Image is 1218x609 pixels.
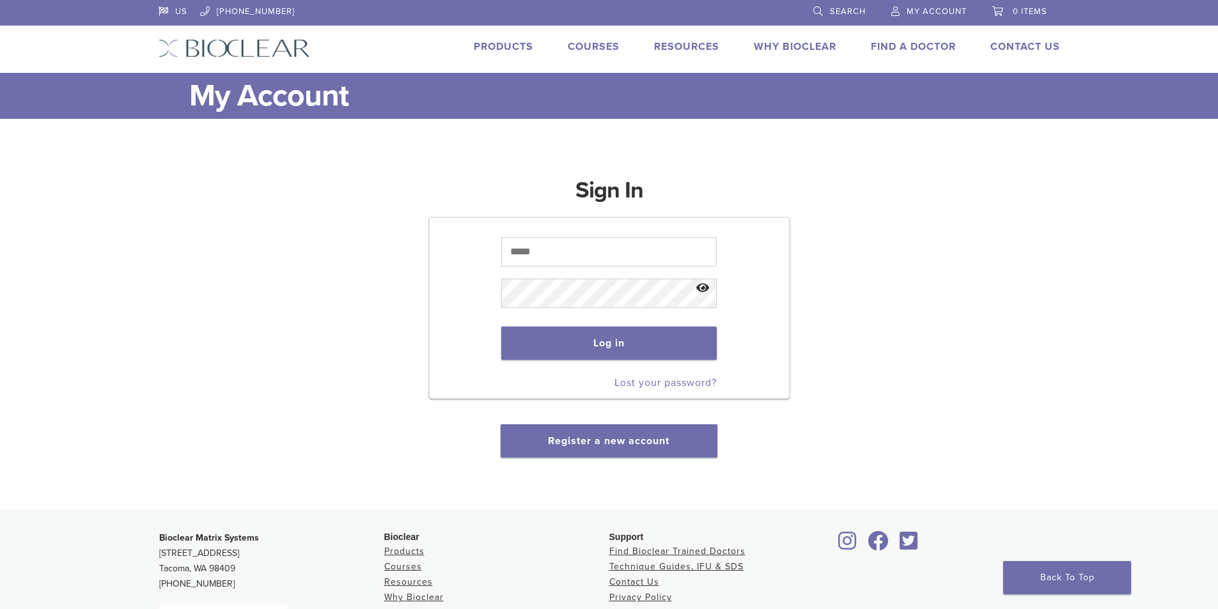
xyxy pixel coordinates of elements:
a: Privacy Policy [609,592,672,603]
a: Courses [384,561,422,572]
a: Bioclear [896,539,923,551]
button: Log in [501,327,717,360]
a: Bioclear [834,539,861,551]
h1: My Account [189,73,1060,119]
strong: Bioclear Matrix Systems [159,532,259,543]
a: Back To Top [1003,561,1131,594]
a: Products [384,546,425,557]
button: Register a new account [501,424,717,458]
span: 0 items [1013,6,1047,17]
a: Lost your password? [614,376,717,389]
a: Products [474,40,533,53]
a: Technique Guides, IFU & SDS [609,561,744,572]
a: Resources [654,40,719,53]
p: [STREET_ADDRESS] Tacoma, WA 98409 [PHONE_NUMBER] [159,530,384,592]
a: Courses [568,40,620,53]
span: Support [609,532,644,542]
span: Bioclear [384,532,419,542]
img: Bioclear [159,39,310,58]
a: Resources [384,576,433,587]
a: Contact Us [609,576,659,587]
a: Register a new account [548,435,669,447]
a: Why Bioclear [754,40,836,53]
a: Contact Us [990,40,1060,53]
a: Find Bioclear Trained Doctors [609,546,746,557]
span: Search [830,6,866,17]
button: Show password [689,272,717,305]
h1: Sign In [575,175,643,216]
span: My Account [907,6,967,17]
a: Bioclear [864,539,893,551]
a: Why Bioclear [384,592,444,603]
a: Find A Doctor [871,40,956,53]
